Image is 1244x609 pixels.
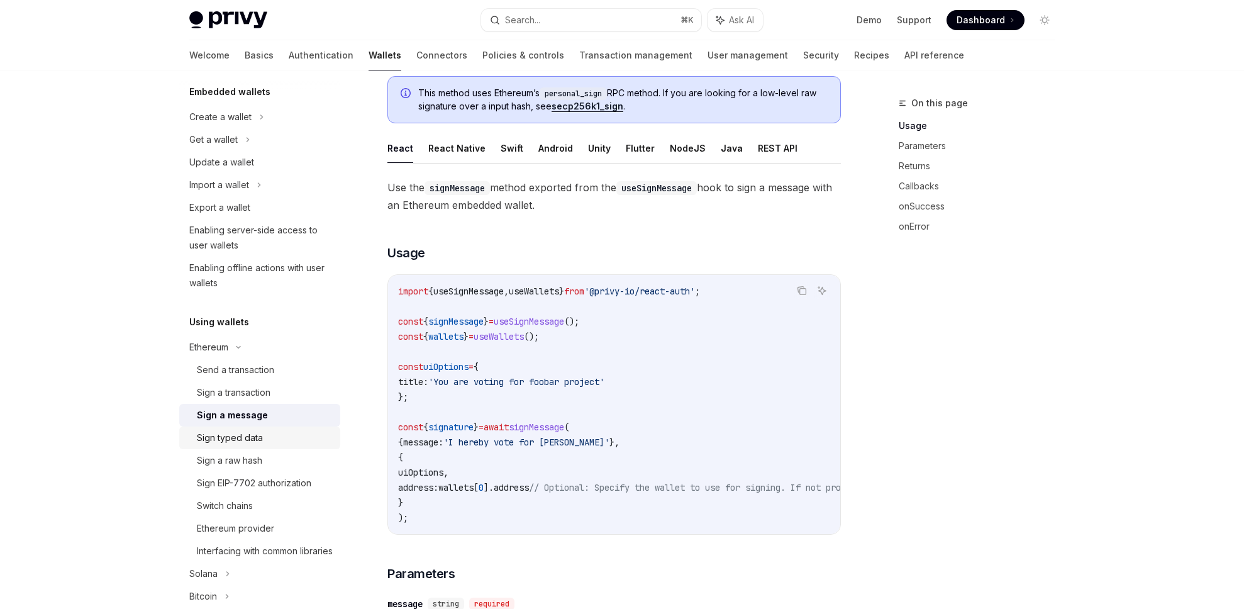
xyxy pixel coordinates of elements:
[854,40,889,70] a: Recipes
[398,331,423,342] span: const
[509,422,564,433] span: signMessage
[708,40,788,70] a: User management
[189,566,218,581] div: Solana
[494,482,529,493] span: address
[524,331,539,342] span: ();
[481,9,701,31] button: Search...⌘K
[189,177,249,193] div: Import a wallet
[904,40,964,70] a: API reference
[474,422,479,433] span: }
[814,282,830,299] button: Ask AI
[484,422,509,433] span: await
[803,40,839,70] a: Security
[179,494,340,517] a: Switch chains
[443,437,609,448] span: 'I hereby vote for [PERSON_NAME]'
[197,498,253,513] div: Switch chains
[758,133,797,163] button: REST API
[579,40,692,70] a: Transaction management
[433,599,459,609] span: string
[504,286,509,297] span: ,
[564,286,584,297] span: from
[729,14,754,26] span: Ask AI
[197,521,274,536] div: Ethereum provider
[387,244,425,262] span: Usage
[403,437,443,448] span: message:
[721,133,743,163] button: Java
[197,453,262,468] div: Sign a raw hash
[398,376,428,388] span: title:
[425,181,490,195] code: signMessage
[670,133,706,163] button: NodeJS
[695,286,700,297] span: ;
[179,257,340,294] a: Enabling offline actions with user wallets
[474,361,479,372] span: {
[857,14,882,26] a: Demo
[398,497,403,508] span: }
[423,361,469,372] span: uiOptions
[179,151,340,174] a: Update a wallet
[588,133,611,163] button: Unity
[680,15,694,25] span: ⌘ K
[428,331,464,342] span: wallets
[897,14,931,26] a: Support
[189,223,333,253] div: Enabling server-side access to user wallets
[398,482,438,493] span: address:
[489,316,494,327] span: =
[501,133,523,163] button: Swift
[494,316,564,327] span: useSignMessage
[911,96,968,111] span: On this page
[438,482,474,493] span: wallets
[469,361,474,372] span: =
[387,565,455,583] span: Parameters
[398,452,403,463] span: {
[179,517,340,540] a: Ethereum provider
[482,40,564,70] a: Policies & controls
[794,282,810,299] button: Copy the contents from the code block
[416,40,467,70] a: Connectors
[479,422,484,433] span: =
[401,88,413,101] svg: Info
[197,430,263,445] div: Sign typed data
[189,155,254,170] div: Update a wallet
[179,404,340,427] a: Sign a message
[443,467,448,478] span: ,
[464,331,469,342] span: }
[179,427,340,449] a: Sign typed data
[1035,10,1055,30] button: Toggle dark mode
[899,176,1065,196] a: Callbacks
[369,40,401,70] a: Wallets
[189,200,250,215] div: Export a wallet
[564,422,569,433] span: (
[423,422,428,433] span: {
[387,179,841,214] span: Use the method exported from the hook to sign a message with an Ethereum embedded wallet.
[484,482,494,493] span: ].
[899,136,1065,156] a: Parameters
[433,286,504,297] span: useSignMessage
[484,316,489,327] span: }
[398,512,408,523] span: );
[398,316,423,327] span: const
[474,482,479,493] span: [
[509,286,559,297] span: useWallets
[189,84,270,99] h5: Embedded wallets
[626,133,655,163] button: Flutter
[189,589,217,604] div: Bitcoin
[189,132,238,147] div: Get a wallet
[428,316,484,327] span: signMessage
[179,196,340,219] a: Export a wallet
[197,408,268,423] div: Sign a message
[552,101,623,112] a: secp256k1_sign
[189,260,333,291] div: Enabling offline actions with user wallets
[428,286,433,297] span: {
[179,449,340,472] a: Sign a raw hash
[398,391,408,403] span: };
[564,316,579,327] span: ();
[179,472,340,494] a: Sign EIP-7702 authorization
[189,109,252,125] div: Create a wallet
[398,467,443,478] span: uiOptions
[197,385,270,400] div: Sign a transaction
[418,87,828,113] span: This method uses Ethereum’s RPC method. If you are looking for a low-level raw signature over a i...
[899,216,1065,237] a: onError
[197,544,333,559] div: Interfacing with common libraries
[398,361,423,372] span: const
